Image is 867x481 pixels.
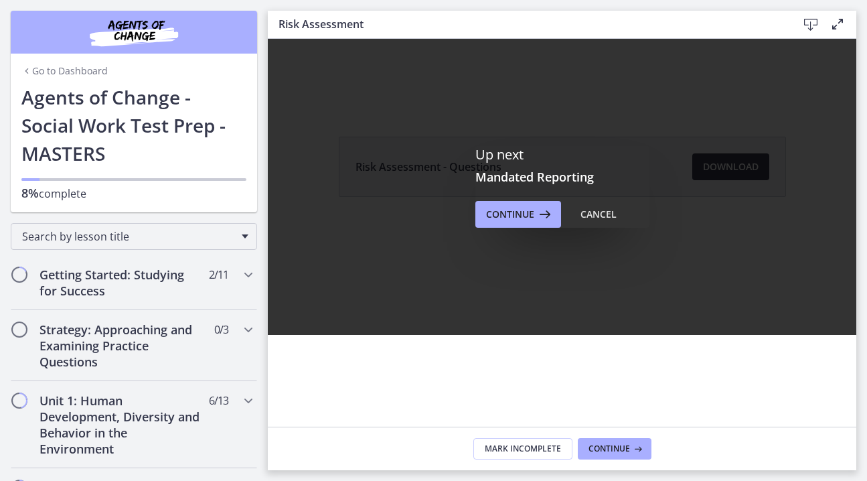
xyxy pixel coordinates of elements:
[22,229,235,244] span: Search by lesson title
[279,16,776,32] h3: Risk Assessment
[486,206,534,222] span: Continue
[21,64,108,78] a: Go to Dashboard
[21,185,39,201] span: 8%
[485,443,561,454] span: Mark Incomplete
[54,16,214,48] img: Agents of Change
[21,185,246,202] p: complete
[473,438,572,460] button: Mark Incomplete
[40,267,203,299] h2: Getting Started: Studying for Success
[580,206,617,222] div: Cancel
[475,201,561,228] button: Continue
[475,146,649,163] p: Up next
[21,83,246,167] h1: Agents of Change - Social Work Test Prep - MASTERS
[214,322,228,338] span: 0 / 3
[209,393,228,409] span: 6 / 13
[578,438,651,460] button: Continue
[40,393,203,457] h2: Unit 1: Human Development, Diversity and Behavior in the Environment
[40,322,203,370] h2: Strategy: Approaching and Examining Practice Questions
[588,443,630,454] span: Continue
[475,169,649,185] h3: Mandated Reporting
[11,223,257,250] div: Search by lesson title
[209,267,228,283] span: 2 / 11
[570,201,627,228] button: Cancel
